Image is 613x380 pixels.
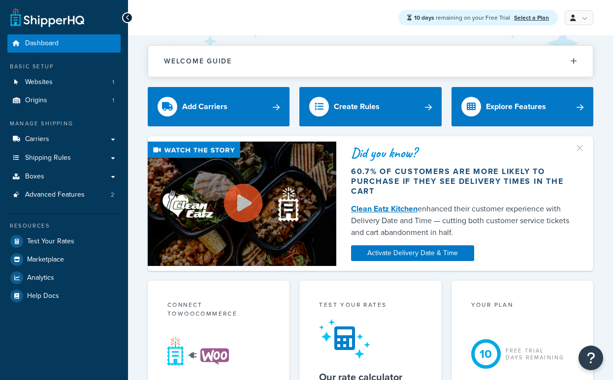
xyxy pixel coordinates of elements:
[7,91,121,110] a: Origins1
[299,87,441,126] a: Create Rules
[7,62,121,71] div: Basic Setup
[112,78,114,87] span: 1
[7,130,121,148] a: Carriers
[471,300,574,312] div: Your Plan
[164,58,232,65] h2: Welcome Guide
[7,186,121,204] a: Advanced Features2
[25,191,85,199] span: Advanced Features
[452,87,593,126] a: Explore Features
[351,203,579,238] div: enhanced their customer experience with Delivery Date and Time — cutting both customer service ti...
[167,300,270,321] div: Connect to WooCommerce
[7,233,121,250] a: Test Your Rates
[27,256,64,264] span: Marketplace
[27,274,54,282] span: Analytics
[27,237,74,246] span: Test Your Rates
[111,191,114,199] span: 2
[167,336,229,366] img: connect-shq-woo-43c21eb1.svg
[7,34,121,53] a: Dashboard
[182,100,227,114] div: Add Carriers
[25,173,44,181] span: Boxes
[25,154,71,162] span: Shipping Rules
[7,119,121,128] div: Manage Shipping
[148,142,336,265] img: Video thumbnail
[414,13,434,22] strong: 10 days
[471,339,501,369] div: 10
[334,100,380,114] div: Create Rules
[414,13,512,22] span: remaining on your Free Trial
[351,146,579,160] div: Did you know?
[148,87,290,126] a: Add Carriers
[7,91,121,110] li: Origins
[506,347,565,361] div: Free Trial Days Remaining
[514,13,549,22] a: Select a Plan
[486,100,546,114] div: Explore Features
[25,96,47,105] span: Origins
[25,78,53,87] span: Websites
[7,149,121,167] a: Shipping Rules
[7,287,121,305] a: Help Docs
[7,251,121,268] a: Marketplace
[7,168,121,186] a: Boxes
[7,186,121,204] li: Advanced Features
[148,46,593,77] button: Welcome Guide
[351,203,418,214] a: Clean Eatz Kitchen
[112,96,114,105] span: 1
[579,346,603,370] button: Open Resource Center
[7,73,121,91] a: Websites1
[351,167,579,196] div: 60.7% of customers are more likely to purchase if they see delivery times in the cart
[351,245,474,261] a: Activate Delivery Date & Time
[27,292,59,300] span: Help Docs
[319,300,421,312] div: Test your rates
[7,73,121,91] li: Websites
[7,269,121,287] a: Analytics
[7,222,121,230] div: Resources
[25,135,49,144] span: Carriers
[25,39,59,48] span: Dashboard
